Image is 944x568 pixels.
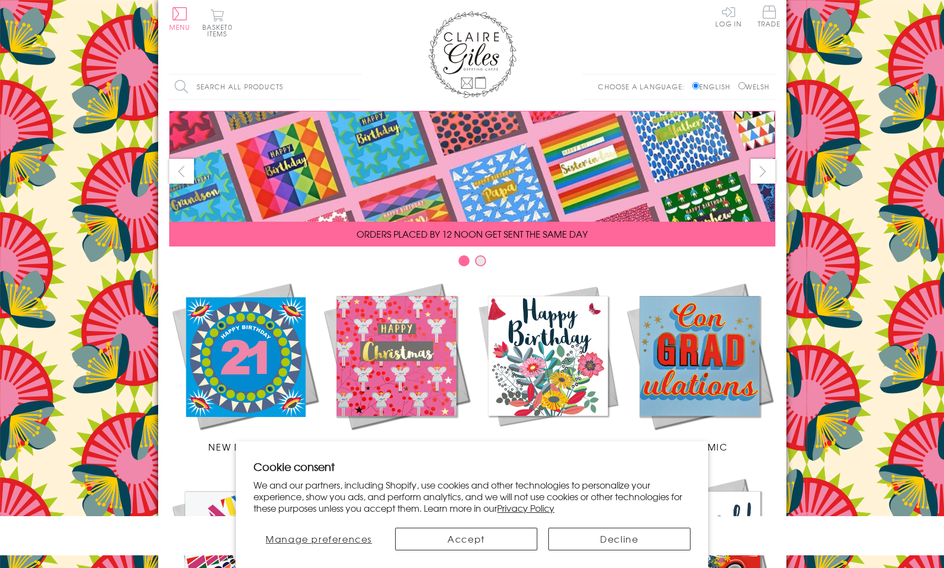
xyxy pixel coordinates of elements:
a: Academic [624,280,775,453]
img: Claire Giles Greetings Cards [428,11,516,98]
a: Trade [758,6,781,29]
button: Menu [169,7,191,30]
label: English [692,82,736,92]
button: Accept [395,528,537,550]
span: 0 items [207,22,233,39]
button: Carousel Page 2 [475,255,486,266]
button: next [751,159,775,184]
span: Christmas [368,440,424,453]
button: Manage preferences [253,528,384,550]
a: Christmas [321,280,472,453]
button: Decline [548,528,691,550]
input: Search all products [169,74,362,99]
span: Academic [671,440,728,453]
p: Choose a language: [598,82,690,92]
a: Privacy Policy [497,501,554,515]
button: Basket0 items [202,9,233,37]
a: Log In [715,6,742,27]
input: Search [351,74,362,99]
label: Welsh [738,82,770,92]
span: Birthdays [521,440,574,453]
div: Carousel Pagination [169,255,775,272]
input: Welsh [738,82,746,89]
button: Carousel Page 1 (Current Slide) [458,255,470,266]
span: ORDERS PLACED BY 12 NOON GET SENT THE SAME DAY [357,227,587,240]
a: New Releases [169,280,321,453]
span: Trade [758,6,781,27]
input: English [692,82,699,89]
a: Birthdays [472,280,624,453]
p: We and our partners, including Shopify, use cookies and other technologies to personalize your ex... [253,479,691,513]
span: Menu [169,22,191,32]
h2: Cookie consent [253,459,691,474]
span: New Releases [208,440,280,453]
button: prev [169,159,194,184]
span: Manage preferences [266,532,372,545]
